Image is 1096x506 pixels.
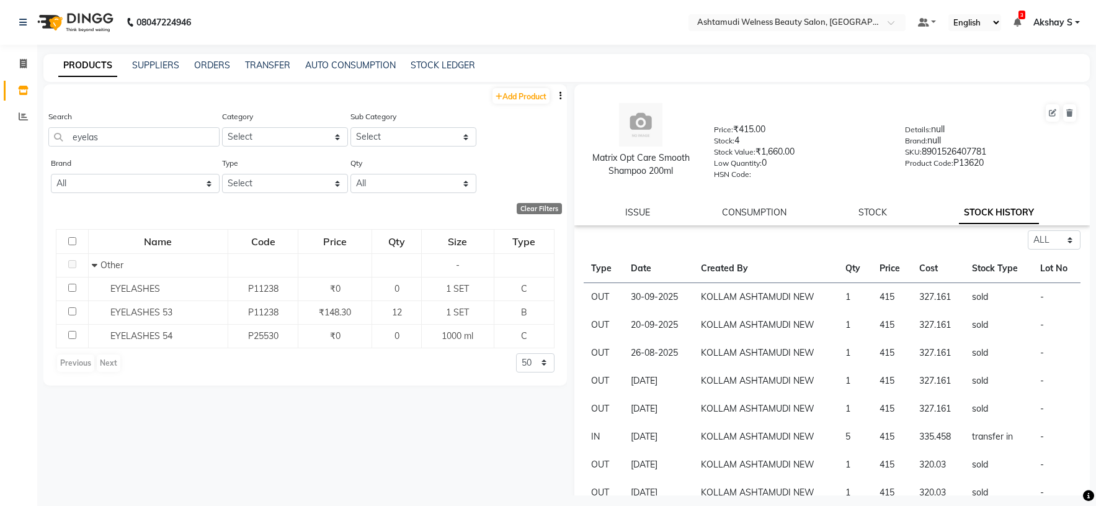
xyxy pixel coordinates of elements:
[394,330,399,341] span: 0
[714,124,733,135] label: Price:
[305,60,396,71] a: AUTO CONSUMPTION
[394,283,399,294] span: 0
[89,230,227,253] div: Name
[912,255,965,283] th: Cost
[330,330,341,341] span: ₹0
[229,230,298,253] div: Code
[392,307,402,318] span: 12
[838,283,871,312] td: 1
[222,158,238,169] label: Type
[838,451,871,479] td: 1
[872,367,912,395] td: 415
[838,367,871,395] td: 1
[625,207,650,218] a: ISSUE
[584,255,623,283] th: Type
[905,147,922,158] label: SKU:
[693,311,839,339] td: KOLLAM ASHTAMUDI NEW
[248,307,278,318] span: P11238
[51,158,71,169] label: Brand
[905,135,927,147] label: Brand:
[714,158,762,169] label: Low Quantity:
[521,330,527,341] span: C
[905,156,1077,174] div: P13620
[584,311,623,339] td: OUT
[965,423,1033,451] td: transfer in
[838,339,871,367] td: 1
[248,283,278,294] span: P11238
[693,339,839,367] td: KOLLAM ASHTAMUDI NEW
[965,311,1033,339] td: sold
[619,103,662,147] img: avatar
[110,283,160,294] span: EYELASHES
[584,423,623,451] td: IN
[299,230,371,253] div: Price
[714,145,886,163] div: ₹1,660.00
[92,260,100,271] span: Collapse Row
[521,283,527,294] span: C
[1033,451,1080,479] td: -
[1018,11,1025,19] span: 3
[411,60,475,71] a: STOCK LEDGER
[693,367,839,395] td: KOLLAM ASHTAMUDI NEW
[959,202,1039,224] a: STOCK HISTORY
[872,423,912,451] td: 415
[587,151,695,178] div: Matrix Opt Care Smooth Shampoo 200ml
[492,88,550,104] a: Add Product
[584,367,623,395] td: OUT
[1033,255,1080,283] th: Lot No
[584,451,623,479] td: OUT
[872,339,912,367] td: 415
[136,5,191,40] b: 08047224946
[1033,283,1080,312] td: -
[446,307,469,318] span: 1 SET
[912,423,965,451] td: 335.458
[965,451,1033,479] td: sold
[693,255,839,283] th: Created By
[912,283,965,312] td: 327.161
[872,395,912,423] td: 415
[623,423,693,451] td: [DATE]
[693,423,839,451] td: KOLLAM ASHTAMUDI NEW
[422,230,493,253] div: Size
[1033,16,1072,29] span: Akshay S
[1033,339,1080,367] td: -
[693,283,839,312] td: KOLLAM ASHTAMUDI NEW
[1033,367,1080,395] td: -
[714,123,886,140] div: ₹415.00
[32,5,117,40] img: logo
[905,123,1077,140] div: null
[714,156,886,174] div: 0
[330,283,341,294] span: ₹0
[912,451,965,479] td: 320.03
[965,395,1033,423] td: sold
[245,60,290,71] a: TRANSFER
[319,307,351,318] span: ₹148.30
[584,395,623,423] td: OUT
[58,55,117,77] a: PRODUCTS
[714,147,755,158] label: Stock Value:
[858,207,887,218] a: STOCK
[912,311,965,339] td: 327.161
[1033,311,1080,339] td: -
[373,230,420,253] div: Qty
[714,134,886,151] div: 4
[623,367,693,395] td: [DATE]
[623,339,693,367] td: 26-08-2025
[838,395,871,423] td: 1
[872,451,912,479] td: 415
[905,124,931,135] label: Details:
[714,135,734,147] label: Stock:
[456,260,460,271] span: -
[905,145,1077,163] div: 8901526407781
[442,330,473,341] span: 1000 ml
[693,395,839,423] td: KOLLAM ASHTAMUDI NEW
[584,283,623,312] td: OUT
[222,111,253,122] label: Category
[132,60,179,71] a: SUPPLIERS
[965,339,1033,367] td: sold
[912,367,965,395] td: 327.161
[623,395,693,423] td: [DATE]
[912,395,965,423] td: 327.161
[693,451,839,479] td: KOLLAM ASHTAMUDI NEW
[100,260,123,271] span: Other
